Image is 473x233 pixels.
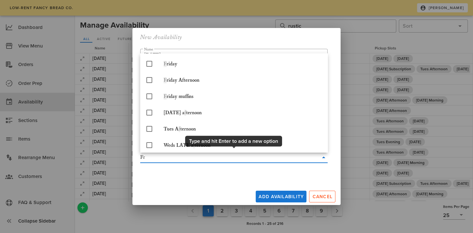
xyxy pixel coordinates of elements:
button: Cancel [309,191,335,202]
span: f [184,110,186,116]
h2: New Availability [140,32,182,42]
span: Add Availability [258,194,304,199]
div: [DATE] a ternoon [164,110,322,116]
div: Tues A ternoon [164,126,322,132]
span: F [164,93,167,100]
div: riday [164,61,322,67]
span: F [164,61,167,67]
div: Type and hit Enter to add a new option [189,138,278,144]
span: f [179,126,180,132]
div: riday Afternoon [164,77,322,83]
span: F [164,77,167,83]
span: Cancel [312,194,332,199]
div: Weds LATE a ternoon [164,142,322,148]
button: Add Availability [256,191,306,202]
label: Name [144,47,153,52]
div: riday muffins [164,93,322,100]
